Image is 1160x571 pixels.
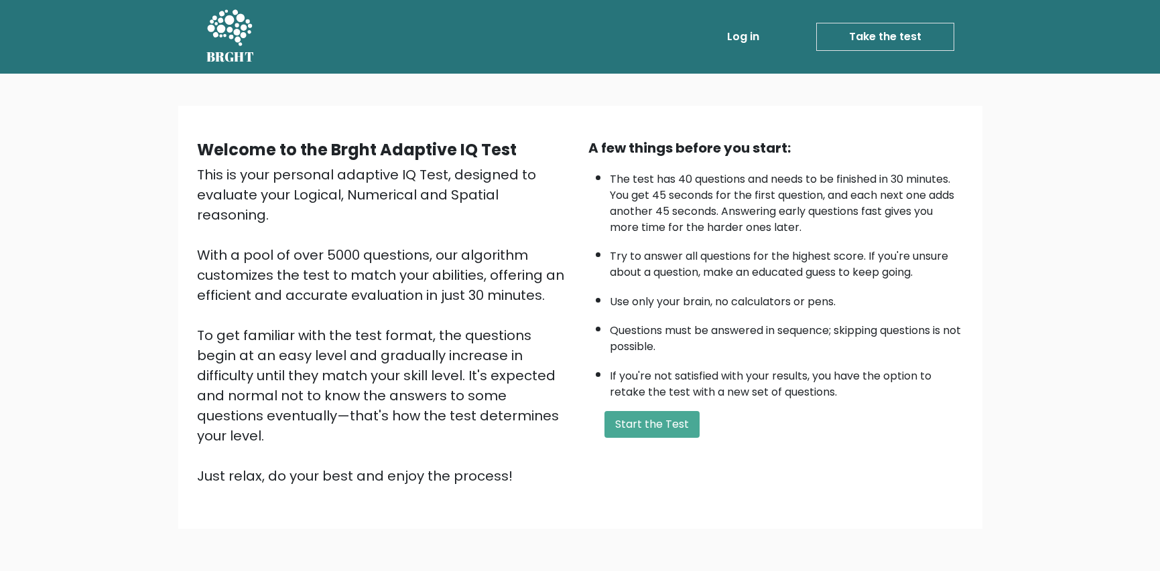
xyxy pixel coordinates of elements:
li: Try to answer all questions for the highest score. If you're unsure about a question, make an edu... [610,242,964,280]
h5: BRGHT [206,49,255,65]
button: Start the Test [604,411,700,438]
li: The test has 40 questions and needs to be finished in 30 minutes. You get 45 seconds for the firs... [610,165,964,236]
a: BRGHT [206,5,255,68]
li: If you're not satisfied with your results, you have the option to retake the test with a new set ... [610,361,964,400]
div: A few things before you start: [588,138,964,158]
a: Log in [722,23,765,50]
li: Use only your brain, no calculators or pens. [610,287,964,310]
b: Welcome to the Brght Adaptive IQ Test [197,139,517,161]
a: Take the test [816,23,954,51]
div: This is your personal adaptive IQ Test, designed to evaluate your Logical, Numerical and Spatial ... [197,165,572,486]
li: Questions must be answered in sequence; skipping questions is not possible. [610,316,964,355]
